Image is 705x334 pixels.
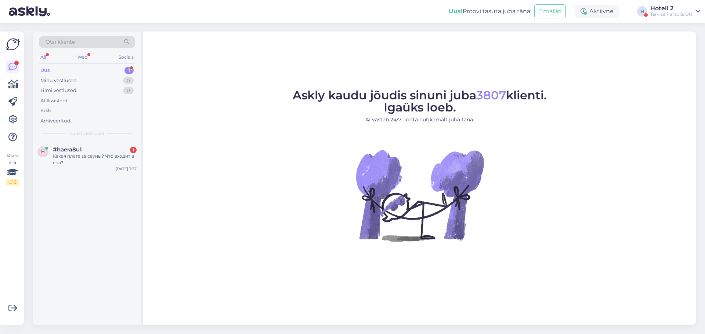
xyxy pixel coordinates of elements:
[637,6,647,16] div: H
[117,52,135,62] div: Socials
[650,5,701,17] a: Hotell 2Tervise Paradiis OÜ
[6,179,19,186] div: 0 / 3
[53,146,82,153] span: #haera8u1
[354,129,486,261] img: No Chat active
[293,88,547,114] span: Askly kaudu jõudis sinuni juba klienti. Igaüks loeb.
[41,149,45,154] span: h
[650,5,693,11] div: Hotell 2
[39,52,47,62] div: All
[70,130,104,137] span: Uued vestlused
[40,117,70,125] div: Arhiveeritud
[40,97,68,104] div: AI Assistent
[6,153,19,186] div: Vaata siia
[116,166,137,172] div: [DATE] 7:37
[575,5,619,18] div: Aktiivne
[449,8,463,15] b: Uus!
[40,87,76,94] div: Tiimi vestlused
[449,7,531,16] div: Proovi tasuta juba täna:
[476,88,506,102] span: 3807
[650,11,693,17] div: Tervise Paradiis OÜ
[130,147,137,153] div: 1
[53,153,137,166] div: Какая плата за сауны? Что входит в спа?
[123,77,134,84] div: 0
[40,107,51,114] div: Kõik
[293,116,547,124] p: AI vastab 24/7. Tööta nutikamalt juba täna.
[40,77,77,84] div: Minu vestlused
[76,52,89,62] div: Web
[40,67,50,74] div: Uus
[123,87,134,94] div: 0
[6,37,20,51] img: Askly Logo
[534,4,566,18] button: Emailid
[46,38,75,46] span: Otsi kliente
[124,67,134,74] div: 1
